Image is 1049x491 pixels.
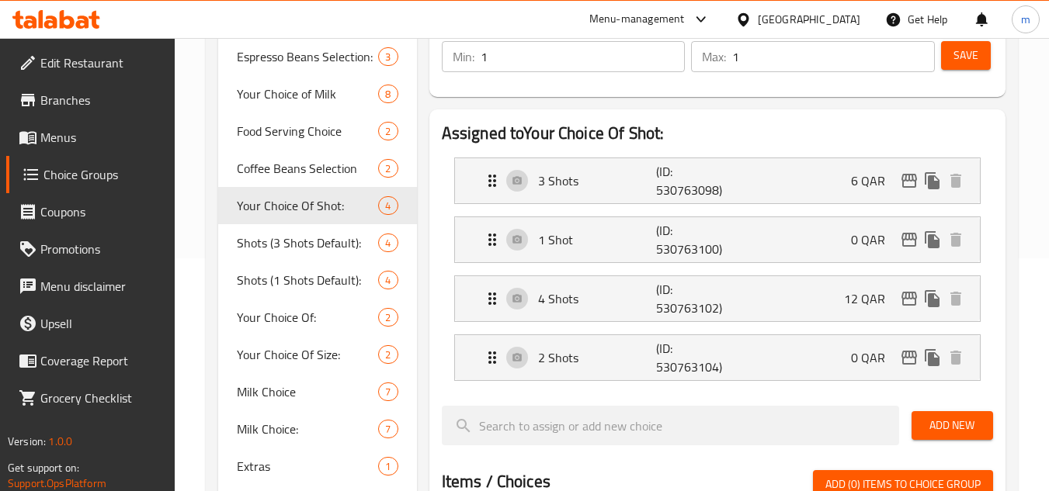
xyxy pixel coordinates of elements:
[218,224,416,261] div: Shots (3 Shots Default):4
[851,171,898,190] p: 6 QAR
[656,339,735,376] p: (ID: 530763104)
[379,50,397,64] span: 3
[218,448,416,485] div: Extras1
[442,122,993,145] h2: Assigned to Your Choice Of Shot:
[40,240,163,258] span: Promotions
[898,228,921,251] button: edit
[237,271,378,289] span: Shots (1 Shots Default):
[40,128,163,147] span: Menus
[898,169,921,192] button: edit
[538,171,657,190] p: 3 Shots
[218,38,416,75] div: Espresso Beans Selection:3
[442,269,993,328] li: Expand
[378,85,398,103] div: Choices
[851,230,898,249] p: 0 QAR
[944,287,967,310] button: delete
[237,196,378,215] span: Your Choice Of Shot:
[379,236,397,251] span: 4
[6,342,175,379] a: Coverage Report
[921,346,944,369] button: duplicate
[378,457,398,475] div: Choices
[379,87,397,102] span: 8
[43,165,163,184] span: Choice Groups
[924,416,981,435] span: Add New
[40,351,163,370] span: Coverage Report
[944,228,967,251] button: delete
[921,169,944,192] button: duplicate
[455,276,980,321] div: Expand
[6,119,175,156] a: Menus
[40,54,163,72] span: Edit Restaurant
[442,210,993,269] li: Expand
[898,346,921,369] button: edit
[237,122,378,140] span: Food Serving Choice
[218,373,416,410] div: Milk Choice7
[218,187,416,224] div: Your Choice Of Shot:4
[237,233,378,252] span: Shots (3 Shots Default):
[237,159,378,178] span: Coffee Beans Selection
[944,169,967,192] button: delete
[6,305,175,342] a: Upsell
[6,230,175,268] a: Promotions
[237,382,378,401] span: Milk Choice
[218,112,416,150] div: Food Serving Choice2
[844,289,898,308] p: 12 QAR
[758,11,860,28] div: [GEOGRAPHIC_DATA]
[442,328,993,387] li: Expand
[379,161,397,176] span: 2
[6,193,175,230] a: Coupons
[379,459,397,474] span: 1
[378,382,398,401] div: Choices
[40,91,163,109] span: Branches
[218,150,416,187] div: Coffee Beans Selection2
[40,202,163,221] span: Coupons
[8,458,79,478] span: Get support on:
[442,151,993,210] li: Expand
[379,422,397,437] span: 7
[48,431,72,451] span: 1.0.0
[538,289,657,308] p: 4 Shots
[379,124,397,139] span: 2
[218,299,416,336] div: Your Choice Of:2
[379,273,397,288] span: 4
[237,85,378,103] span: Your Choice of Milk
[953,46,978,65] span: Save
[538,230,657,249] p: 1 Shot
[378,233,398,252] div: Choices
[921,228,944,251] button: duplicate
[237,420,378,438] span: Milk Choice:
[379,199,397,213] span: 4
[237,47,378,66] span: Espresso Beans Selection:
[218,75,416,112] div: Your Choice of Milk8
[6,156,175,193] a: Choice Groups
[378,159,398,178] div: Choices
[6,268,175,305] a: Menu disclaimer
[1021,11,1030,28] span: m
[921,287,944,310] button: duplicate
[941,41,991,70] button: Save
[237,345,378,364] span: Your Choice Of Size:
[218,410,416,448] div: Milk Choice:7
[378,122,398,140] div: Choices
[455,335,980,380] div: Expand
[378,271,398,289] div: Choices
[851,348,898,367] p: 0 QAR
[656,221,735,258] p: (ID: 530763100)
[379,348,397,362] span: 2
[656,162,735,199] p: (ID: 530763098)
[442,406,899,445] input: search
[6,81,175,119] a: Branches
[40,277,163,296] span: Menu disclaimer
[218,261,416,299] div: Shots (1 Shots Default):4
[455,217,980,262] div: Expand
[378,420,398,438] div: Choices
[656,280,735,317] p: (ID: 530763102)
[218,336,416,373] div: Your Choice Of Size:2
[378,308,398,327] div: Choices
[40,389,163,407] span: Grocery Checklist
[237,308,378,327] span: Your Choice Of:
[237,457,378,475] span: Extras
[378,345,398,364] div: Choices
[912,411,993,440] button: Add New
[455,158,980,203] div: Expand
